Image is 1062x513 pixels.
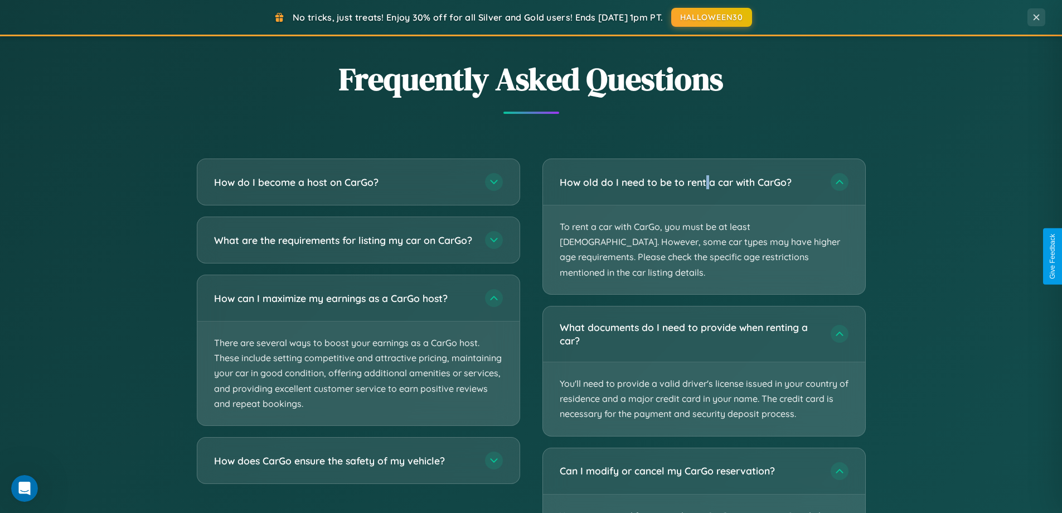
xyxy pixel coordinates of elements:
[214,291,474,305] h3: How can I maximize my earnings as a CarGo host?
[197,322,520,425] p: There are several ways to boost your earnings as a CarGo host. These include setting competitive ...
[197,57,866,100] h2: Frequently Asked Questions
[543,362,865,436] p: You'll need to provide a valid driver's license issued in your country of residence and a major c...
[11,475,38,502] iframe: Intercom live chat
[214,175,474,189] h3: How do I become a host on CarGo?
[214,233,474,247] h3: What are the requirements for listing my car on CarGo?
[560,320,819,348] h3: What documents do I need to provide when renting a car?
[560,464,819,478] h3: Can I modify or cancel my CarGo reservation?
[560,175,819,189] h3: How old do I need to be to rent a car with CarGo?
[671,8,752,27] button: HALLOWEEN30
[1049,234,1056,279] div: Give Feedback
[543,205,865,294] p: To rent a car with CarGo, you must be at least [DEMOGRAPHIC_DATA]. However, some car types may ha...
[293,12,663,23] span: No tricks, just treats! Enjoy 30% off for all Silver and Gold users! Ends [DATE] 1pm PT.
[214,454,474,468] h3: How does CarGo ensure the safety of my vehicle?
